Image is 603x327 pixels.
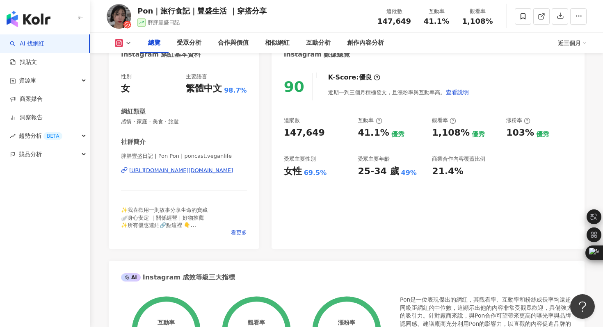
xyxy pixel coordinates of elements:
span: 41.1% [424,17,449,25]
div: 創作內容分析 [347,38,384,48]
div: 社群簡介 [121,138,146,146]
div: 優秀 [536,130,549,139]
span: 競品分析 [19,145,42,163]
span: rise [10,133,16,139]
div: 追蹤數 [377,7,411,16]
div: 103% [506,127,534,139]
div: Instagram 數據總覽 [284,50,350,59]
div: 商業合作內容覆蓋比例 [432,155,485,163]
div: 總覽 [148,38,160,48]
span: 資源庫 [19,71,36,90]
span: 147,649 [377,17,411,25]
div: 49% [401,168,417,177]
div: 互動分析 [306,38,331,48]
div: 1,108% [432,127,470,139]
div: 追蹤數 [284,117,300,124]
div: 優秀 [472,130,485,139]
div: 90 [284,78,304,95]
div: 受眾分析 [177,38,201,48]
a: 洞察報告 [10,114,43,122]
div: BETA [43,132,62,140]
div: 互動率 [158,319,175,326]
div: 互動率 [358,117,382,124]
div: 受眾主要年齡 [358,155,390,163]
span: 98.7% [224,86,247,95]
div: 69.5% [304,168,327,177]
div: 相似網紅 [265,38,290,48]
div: [URL][DOMAIN_NAME][DOMAIN_NAME] [129,167,233,174]
span: ✨我喜歡用一則故事分享生命的寶藏 🪽身心安定 ｜關係經營｜好物推薦 ✨所有優惠連結🔗點這裡 👇 🍞見興糕餅｜ @meethappinessco 🎙️我的Poscast| @[DOMAIN_NAM... [121,207,221,258]
span: 查看說明 [446,89,469,95]
div: AI [121,273,141,282]
div: Pon｜旅行食記｜豐盛生活 ｜穿搭分享 [137,6,267,16]
div: 近三個月 [558,36,587,50]
iframe: Help Scout Beacon - Open [570,294,595,319]
img: KOL Avatar [107,4,131,29]
span: 感情 · 家庭 · 美食 · 旅遊 [121,118,247,125]
div: 網紅類型 [121,107,146,116]
a: searchAI 找網紅 [10,40,44,48]
div: 觀看率 [462,7,493,16]
div: 漲粉率 [506,117,530,124]
span: 1,108% [462,17,493,25]
span: 胖胖豐盛日記 [148,19,180,25]
img: logo [7,11,50,27]
div: 女 [121,82,130,95]
div: 合作與價值 [218,38,249,48]
div: Instagram 成效等級三大指標 [121,273,235,282]
a: 找貼文 [10,58,37,66]
div: 觀看率 [248,319,265,326]
button: 查看說明 [445,84,469,100]
a: [URL][DOMAIN_NAME][DOMAIN_NAME] [121,167,247,174]
div: 性別 [121,73,132,80]
div: 優秀 [391,130,404,139]
div: K-Score : [328,73,380,82]
div: 漲粉率 [338,319,355,326]
div: 受眾主要性別 [284,155,316,163]
a: 商案媒合 [10,95,43,103]
div: 互動率 [421,7,452,16]
span: 看更多 [231,229,247,236]
div: 21.4% [432,165,463,178]
div: 41.1% [358,127,389,139]
span: 趨勢分析 [19,127,62,145]
div: 繁體中文 [186,82,222,95]
div: 主要語言 [186,73,207,80]
div: 近期一到三個月積極發文，且漲粉率與互動率高。 [328,84,469,100]
div: 25-34 歲 [358,165,399,178]
div: Instagram 網紅基本資料 [121,50,201,59]
div: 觀看率 [432,117,456,124]
div: 女性 [284,165,302,178]
div: 優良 [359,73,372,82]
div: 147,649 [284,127,325,139]
span: 胖胖豐盛日記 | Pon Pon | poncast.veganlife [121,152,247,160]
